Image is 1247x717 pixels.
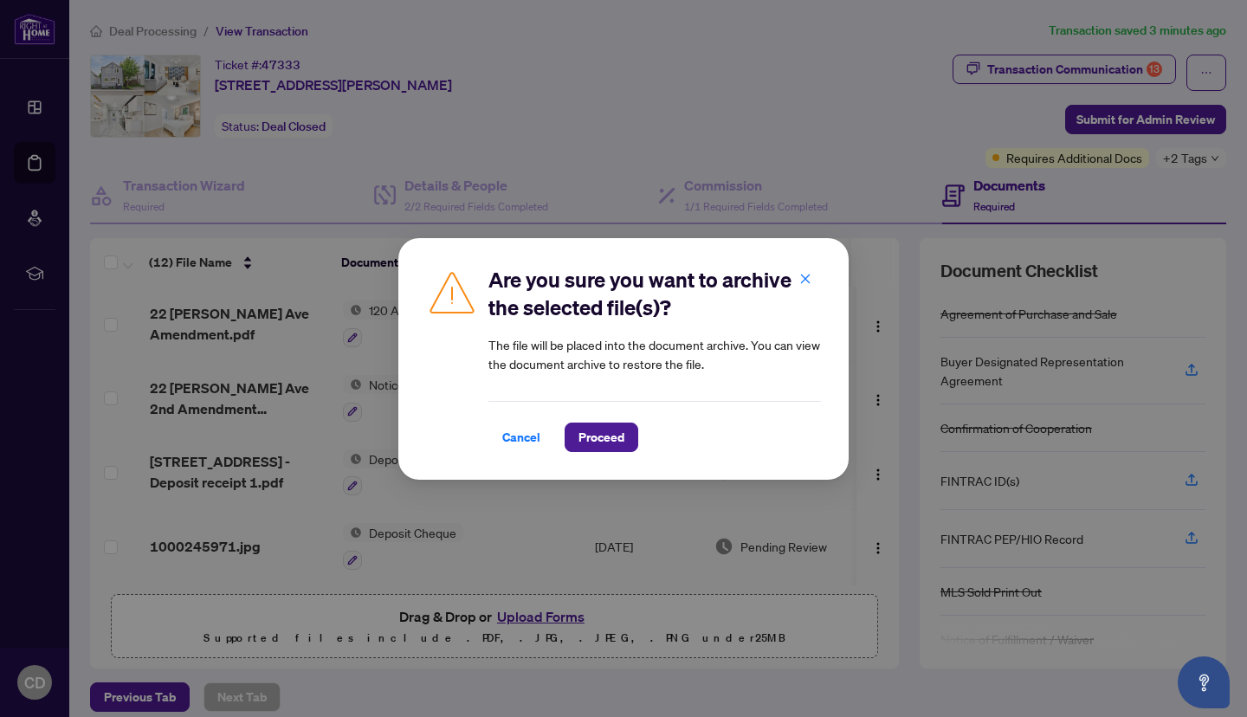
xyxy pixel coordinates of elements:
button: Cancel [488,423,554,452]
img: Caution Icon [426,266,478,318]
button: Open asap [1178,656,1230,708]
button: Proceed [565,423,638,452]
article: The file will be placed into the document archive. You can view the document archive to restore t... [488,335,821,373]
span: Cancel [502,423,540,451]
h2: Are you sure you want to archive the selected file(s)? [488,266,821,321]
span: close [799,272,811,284]
span: Proceed [578,423,624,451]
